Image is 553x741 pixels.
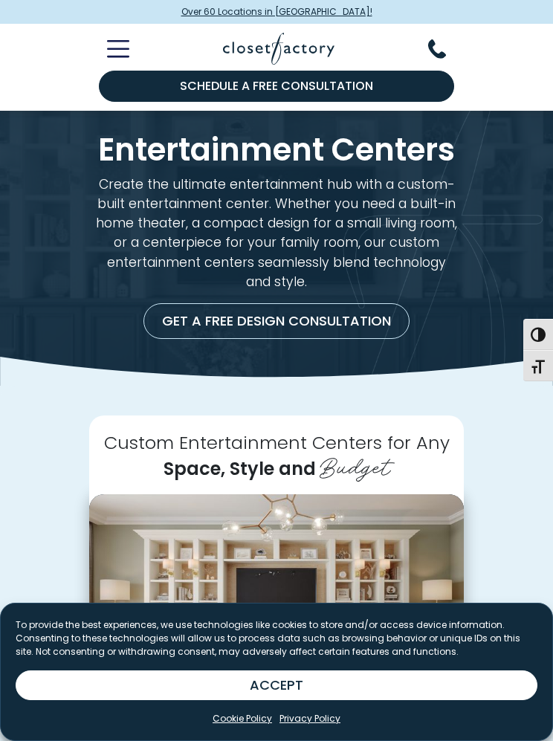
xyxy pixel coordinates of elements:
p: To provide the best experiences, we use technologies like cookies to store and/or access device i... [16,618,537,659]
button: Toggle Mobile Menu [89,40,129,58]
button: Toggle High Contrast [523,319,553,350]
a: Get a Free Design Consultation [143,303,410,339]
h1: Entertainment Centers [89,135,464,165]
span: Custom Entertainment Centers for Any [104,430,450,455]
span: Space, Style and [164,456,316,481]
a: Cookie Policy [213,712,272,725]
button: ACCEPT [16,670,537,700]
img: Custom built-in entertainment center with media cabinets for hidden storage and open display shel... [89,494,464,717]
p: Create the ultimate entertainment hub with a custom-built entertainment center. Whether you need ... [89,175,464,292]
button: Phone Number [428,39,464,59]
img: Closet Factory Logo [223,33,334,65]
button: Toggle Font size [523,350,553,381]
a: Privacy Policy [279,712,340,725]
a: Schedule a Free Consultation [99,71,455,102]
span: Over 60 Locations in [GEOGRAPHIC_DATA]! [181,5,372,19]
span: Budget [320,447,390,482]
